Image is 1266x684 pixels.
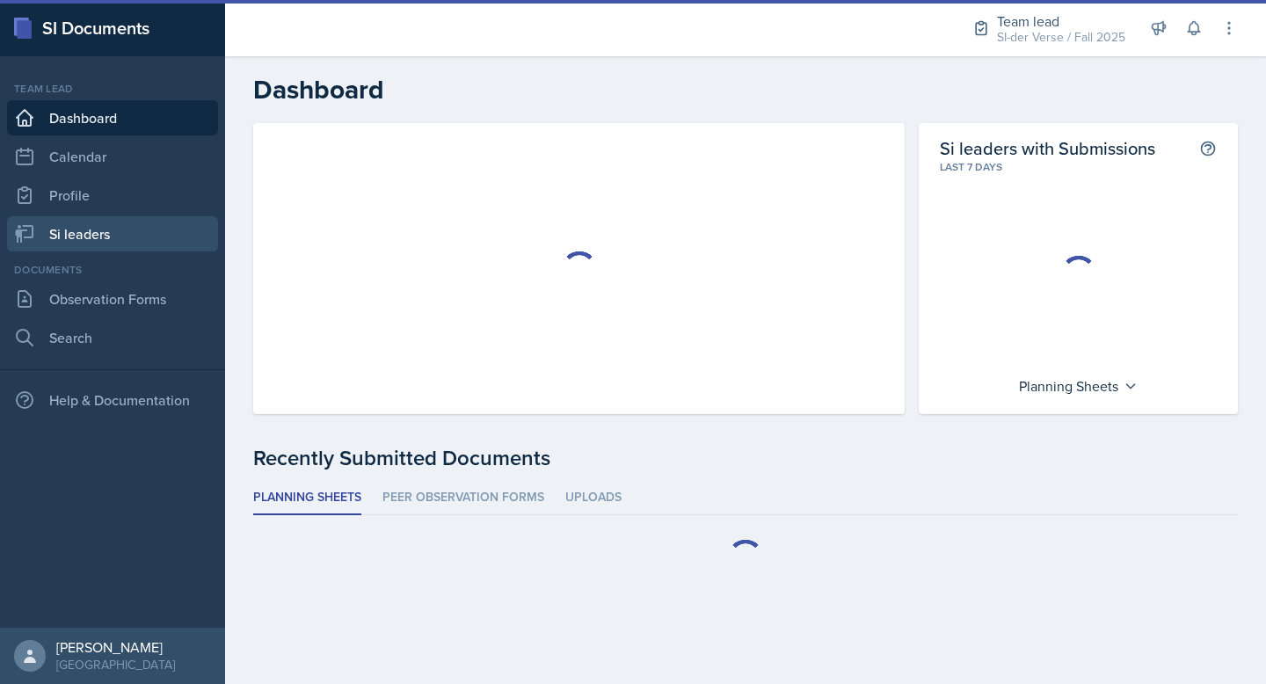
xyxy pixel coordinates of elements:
h2: Dashboard [253,74,1238,106]
div: Team lead [997,11,1125,32]
div: Planning Sheets [1010,372,1146,400]
a: Dashboard [7,100,218,135]
h2: Si leaders with Submissions [940,137,1155,159]
a: Calendar [7,139,218,174]
div: [PERSON_NAME] [56,638,175,656]
a: Si leaders [7,216,218,251]
div: Recently Submitted Documents [253,442,1238,474]
li: Planning Sheets [253,481,361,515]
div: Last 7 days [940,159,1217,175]
div: Documents [7,262,218,278]
a: Observation Forms [7,281,218,317]
li: Uploads [565,481,622,515]
a: Search [7,320,218,355]
li: Peer Observation Forms [382,481,544,515]
div: SI-der Verse / Fall 2025 [997,28,1125,47]
div: [GEOGRAPHIC_DATA] [56,656,175,673]
div: Team lead [7,81,218,97]
a: Profile [7,178,218,213]
div: Help & Documentation [7,382,218,418]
